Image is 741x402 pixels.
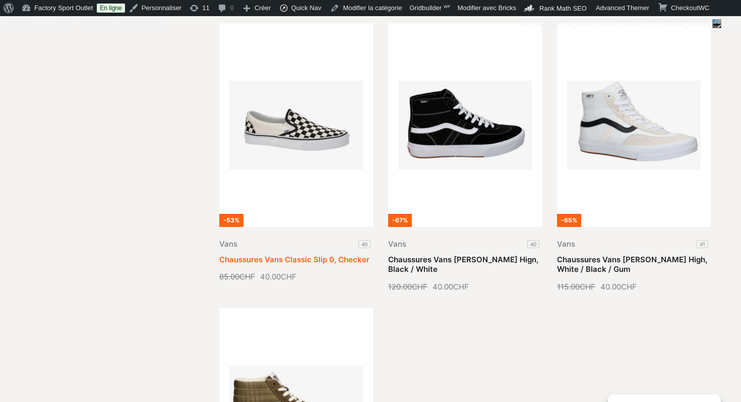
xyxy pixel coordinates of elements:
[539,5,587,12] span: Rank Math SEO
[97,4,125,13] a: En ligne
[48,16,77,32] a: Imagify
[388,255,538,274] a: Chaussures Vans [PERSON_NAME] Hign, Black / White
[557,255,707,274] a: Chaussures Vans [PERSON_NAME] High, White / Black / Gum
[117,16,170,32] div: RunCloud Hub
[219,255,369,264] a: Chaussures Vans Classic Slip 0, Checker
[517,16,725,32] a: Bonjour,
[544,20,709,28] span: [PERSON_NAME][EMAIL_ADDRESS][DOMAIN_NAME]
[77,16,117,32] a: WP Rocket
